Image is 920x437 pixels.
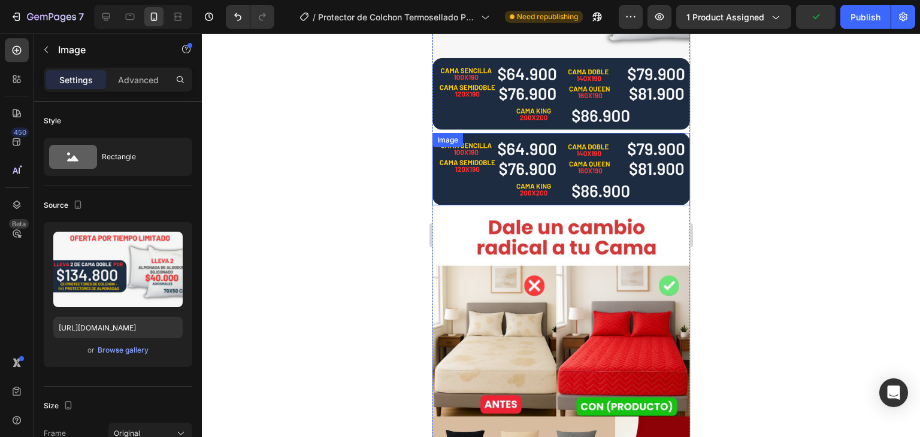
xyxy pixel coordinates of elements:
iframe: Design area [432,34,690,437]
button: Browse gallery [97,344,149,356]
span: or [87,343,95,357]
p: Settings [59,74,93,86]
div: Source [44,198,85,214]
img: preview-image [53,232,183,307]
div: Publish [851,11,880,23]
div: Beta [9,219,29,229]
p: Image [58,43,160,57]
div: Size [44,398,75,414]
button: 7 [5,5,89,29]
span: / [313,11,316,23]
div: Browse gallery [98,345,149,356]
span: 1 product assigned [686,11,764,23]
button: 1 product assigned [676,5,791,29]
span: Need republishing [517,11,578,22]
div: Open Intercom Messenger [879,378,908,407]
div: Rectangle [102,143,175,171]
button: Publish [840,5,891,29]
div: Undo/Redo [226,5,274,29]
p: Advanced [118,74,159,86]
p: 7 [78,10,84,24]
div: Style [44,116,61,126]
div: 450 [11,128,29,137]
span: Protector de Colchon Termosellado Premium con Fundas [318,11,476,23]
input: https://example.com/image.jpg [53,317,183,338]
